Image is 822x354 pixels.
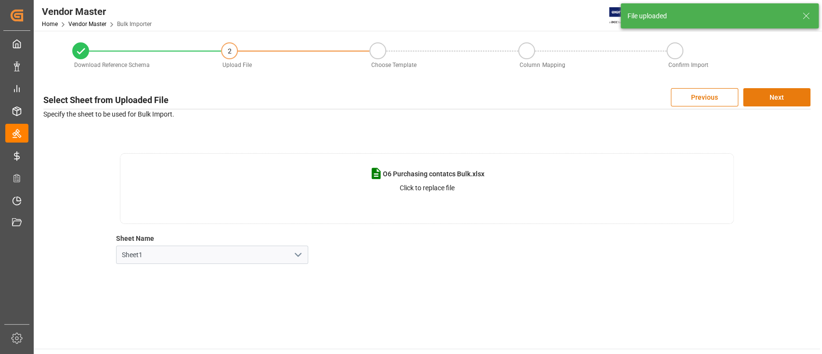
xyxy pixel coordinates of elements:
a: Vendor Master [68,21,106,27]
div: 2 [222,43,237,59]
a: Home [42,21,58,27]
span: O6 Purchasing contatcs Bulk.xlsx [383,169,484,179]
span: Choose Template [371,62,417,68]
span: Column Mapping [520,62,565,68]
h3: Select Sheet from Uploaded File [43,93,169,106]
span: Confirm Import [668,62,708,68]
span: Download Reference Schema [74,62,150,68]
p: Click to replace file [399,183,454,193]
button: Previous [671,88,738,106]
label: Sheet Name [116,234,154,244]
button: Next [743,88,810,106]
div: Vendor Master [42,4,152,19]
div: File uploaded [627,11,793,21]
div: O6 Purchasing contatcs Bulk.xlsxClick to replace file [120,153,733,224]
span: Upload File [222,62,252,68]
p: Specify the sheet to be used for Bulk Import. [43,109,810,119]
img: Exertis%20JAM%20-%20Email%20Logo.jpg_1722504956.jpg [609,7,642,24]
input: Select option [116,246,308,264]
button: open menu [290,248,304,262]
